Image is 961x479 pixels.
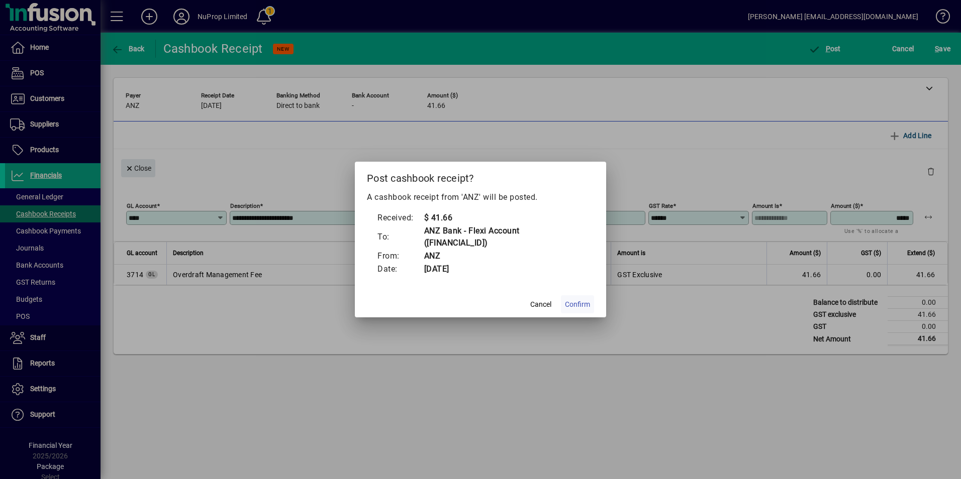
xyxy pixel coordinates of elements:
[377,263,424,276] td: Date:
[565,299,590,310] span: Confirm
[424,250,585,263] td: ANZ
[377,224,424,250] td: To:
[561,295,594,313] button: Confirm
[355,162,606,191] h2: Post cashbook receipt?
[424,224,585,250] td: ANZ Bank - Flexi Account ([FINANCIAL_ID])
[367,191,594,203] p: A cashbook receipt from 'ANZ' will be posted.
[377,211,424,224] td: Received:
[377,250,424,263] td: From:
[424,211,585,224] td: $ 41.66
[530,299,551,310] span: Cancel
[424,263,585,276] td: [DATE]
[525,295,557,313] button: Cancel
